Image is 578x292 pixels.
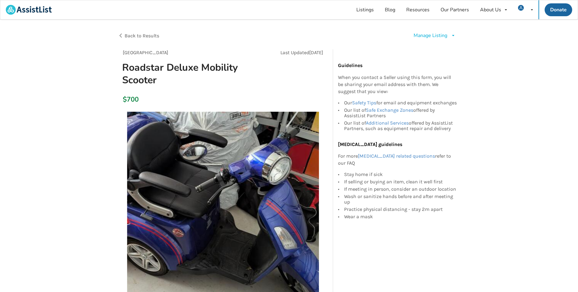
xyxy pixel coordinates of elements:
div: About Us [480,7,501,12]
a: Safe Exchange Zones [366,107,413,113]
div: Wear a mask [344,213,457,219]
span: [DATE] [309,50,323,55]
span: [GEOGRAPHIC_DATA] [123,50,168,55]
a: [MEDICAL_DATA] related questions [358,153,435,159]
a: Blog [379,0,401,19]
div: Our list of offered by AssistList Partners [344,107,457,119]
div: Practice physical distancing - stay 2m apart [344,206,457,213]
div: Our list of offered by AssistList Partners, such as equipment repair and delivery [344,119,457,131]
a: Resources [401,0,435,19]
span: Last Updated [280,50,309,55]
a: Our Partners [435,0,475,19]
div: Stay home if sick [344,172,457,178]
p: When you contact a Seller using this form, you will be sharing your email address with them. We s... [338,74,457,95]
div: If meeting in person, consider an outdoor location [344,185,457,193]
b: Guidelines [338,62,362,68]
b: [MEDICAL_DATA] guidelines [338,141,402,147]
div: Manage Listing [414,32,447,39]
a: Additional Services [366,120,409,126]
span: Back to Results [125,33,159,39]
img: user icon [518,5,524,11]
div: $700 [123,95,126,104]
img: assistlist-logo [6,5,52,15]
div: If selling or buying an item, clean it well first [344,178,457,185]
a: Safety Tips [352,100,376,106]
div: Wash or sanitize hands before and after meeting up [344,193,457,206]
a: Donate [545,3,572,16]
div: Our for email and equipment exchanges [344,100,457,107]
h1: Roadstar Deluxe Mobility Scooter [117,61,262,86]
p: For more refer to our FAQ [338,153,457,167]
a: Listings [351,0,379,19]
